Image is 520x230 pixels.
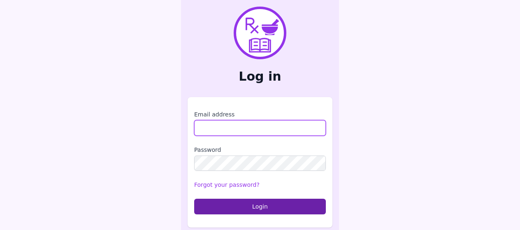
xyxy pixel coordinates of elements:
[194,199,326,214] button: Login
[188,69,332,84] h2: Log in
[194,110,326,118] label: Email address
[194,146,326,154] label: Password
[234,7,286,59] img: PharmXellence Logo
[194,181,260,188] a: Forgot your password?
